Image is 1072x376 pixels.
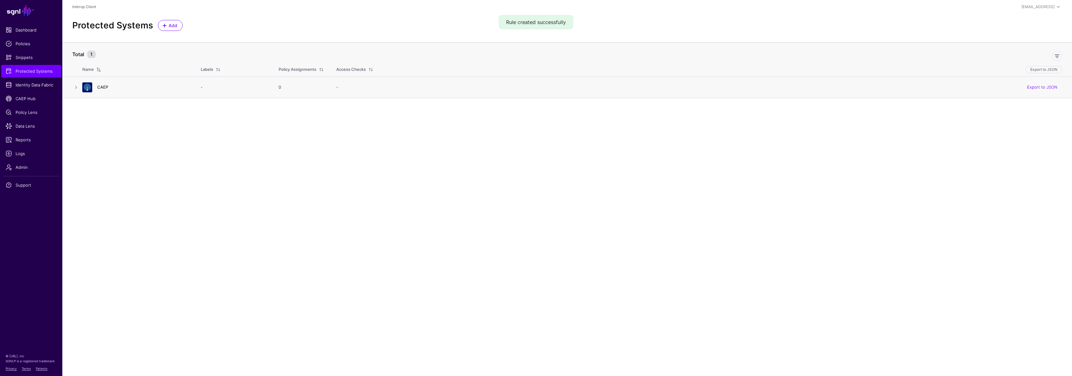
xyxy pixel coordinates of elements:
[6,367,17,370] a: Privacy
[6,95,57,102] span: CAEP Hub
[6,359,57,364] p: SGNL® is a registered trademark
[336,66,366,73] div: Access Checks
[4,4,59,17] a: SGNL
[6,27,57,33] span: Dashboard
[6,54,57,61] span: Snippets
[72,51,84,57] strong: Total
[6,164,57,170] span: Admin
[97,85,108,90] a: CAEP
[1,37,61,50] a: Policies
[1,65,61,77] a: Protected Systems
[1,24,61,36] a: Dashboard
[272,76,330,98] td: 0
[336,84,1062,90] div: -
[1,92,61,105] a: CAEP Hub
[6,41,57,47] span: Policies
[6,137,57,143] span: Reports
[87,51,96,58] small: 1
[1,120,61,132] a: Data Lens
[158,20,183,31] a: Add
[6,68,57,74] span: Protected Systems
[22,367,31,370] a: Terms
[1,79,61,91] a: Identity Data Fabric
[1,106,61,119] a: Policy Lens
[1,134,61,146] a: Reports
[1,147,61,160] a: Logs
[72,4,96,9] a: Interop Client
[6,150,57,157] span: Logs
[279,66,316,73] div: Policy Assignments
[6,109,57,115] span: Policy Lens
[201,66,213,73] div: Labels
[72,20,153,31] h2: Protected Systems
[82,66,94,73] div: Name
[36,367,47,370] a: Patents
[6,82,57,88] span: Identity Data Fabric
[1026,66,1062,73] button: Export to JSON
[499,15,573,29] div: Rule created successfully
[82,82,92,92] img: svg+xml;base64,PHN2ZyB3aWR0aD0iNjQiIGhlaWdodD0iNjQiIHZpZXdCb3g9IjAgMCA2NCA2NCIgZmlsbD0ibm9uZSIgeG...
[168,22,178,29] span: Add
[1022,4,1055,10] div: [EMAIL_ADDRESS]
[1,161,61,173] a: Admin
[194,76,272,98] td: -
[1,51,61,64] a: Snippets
[6,182,57,188] span: Support
[6,123,57,129] span: Data Lens
[1027,85,1057,90] a: Export to JSON
[6,354,57,359] p: © [URL], Inc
